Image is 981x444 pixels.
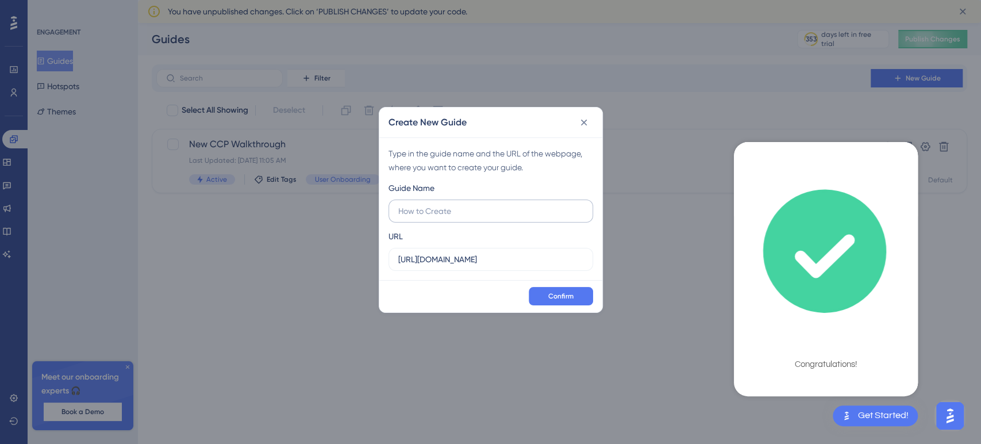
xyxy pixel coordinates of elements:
[388,116,467,129] h2: Create New Guide
[398,205,583,217] input: How to Create
[795,359,857,370] div: Congratulations!
[833,405,918,426] div: Open Get Started! checklist
[734,142,918,393] div: checklist loading
[762,338,890,354] div: Checklist Completed
[840,409,853,423] img: launcher-image-alternative-text
[398,253,583,266] input: https://www.example.com
[858,409,909,422] div: Get Started!
[388,229,403,243] div: URL
[933,399,967,433] iframe: UserGuiding AI Assistant Launcher
[388,181,434,195] div: Guide Name
[734,142,918,396] div: Checklist Container
[388,147,593,174] div: Type in the guide name and the URL of the webpage, where you want to create your guide.
[548,292,574,301] span: Confirm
